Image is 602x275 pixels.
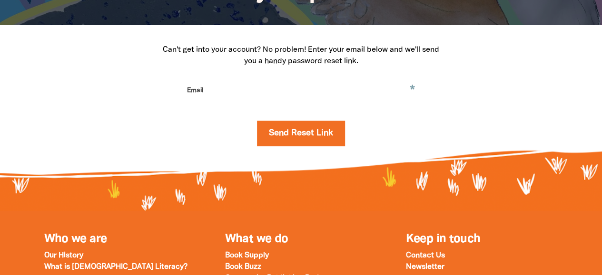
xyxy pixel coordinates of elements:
[158,44,444,67] p: Can't get into your account? No problem! Enter your email below and we'll send you a handy passwo...
[225,252,268,259] a: Book Supply
[405,234,480,245] span: Keep in touch
[44,264,188,270] a: What is [DEMOGRAPHIC_DATA] Literacy?
[405,252,444,259] a: Contact Us
[225,264,261,270] a: Book Buzz
[44,252,83,259] a: Our History
[225,234,288,245] a: What we do
[257,121,345,146] button: Send Reset Link
[44,234,107,245] a: Who we are
[405,264,444,270] a: Newsletter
